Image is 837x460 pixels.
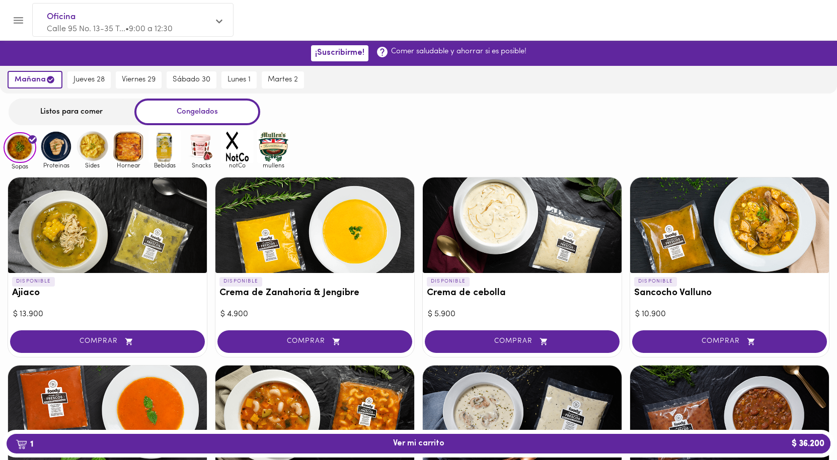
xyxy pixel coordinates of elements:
[634,288,825,299] h3: Sancocho Valluno
[134,99,260,125] div: Congelados
[167,71,216,88] button: sábado 30
[219,277,262,286] p: DISPONIBLE
[779,402,827,450] iframe: Messagebird Livechat Widget
[427,277,470,286] p: DISPONIBLE
[635,309,824,320] div: $ 10.900
[10,330,205,353] button: COMPRAR
[423,177,622,273] div: Crema de cebolla
[148,162,181,168] span: Bebidas
[12,288,203,299] h3: Ajiaco
[6,8,31,33] button: Menu
[40,162,72,168] span: Proteinas
[47,25,173,33] span: Calle 95 No. 13-35 T... • 9:00 a 12:30
[221,71,257,88] button: lunes 1
[427,288,618,299] h3: Crema de cebolla
[10,437,39,450] b: 1
[268,75,298,84] span: martes 2
[15,75,55,84] span: mañana
[437,337,607,346] span: COMPRAR
[645,337,814,346] span: COMPRAR
[230,337,400,346] span: COMPRAR
[173,75,210,84] span: sábado 30
[311,45,368,61] button: ¡Suscribirme!
[122,75,156,84] span: viernes 29
[257,130,290,163] img: mullens
[8,71,62,88] button: mañana
[428,309,617,320] div: $ 5.900
[148,130,181,163] img: Bebidas
[13,309,202,320] div: $ 13.900
[76,162,109,168] span: Sides
[116,71,162,88] button: viernes 29
[215,177,414,273] div: Crema de Zanahoria & Jengibre
[73,75,105,84] span: jueves 28
[4,132,36,163] img: Sopas
[7,434,830,453] button: 1Ver mi carrito$ 36.200
[220,309,409,320] div: $ 4.900
[112,130,145,163] img: Hornear
[257,162,290,168] span: mullens
[9,99,134,125] div: Listos para comer
[634,277,677,286] p: DISPONIBLE
[262,71,304,88] button: martes 2
[315,48,364,58] span: ¡Suscribirme!
[67,71,111,88] button: jueves 28
[185,130,217,163] img: Snacks
[227,75,251,84] span: lunes 1
[425,330,620,353] button: COMPRAR
[221,162,254,168] span: notCo
[219,288,410,299] h3: Crema de Zanahoria & Jengibre
[16,439,27,449] img: cart.png
[8,177,207,273] div: Ajiaco
[12,277,55,286] p: DISPONIBLE
[4,163,36,169] span: Sopas
[47,11,209,24] span: Oficina
[40,130,72,163] img: Proteinas
[393,439,444,448] span: Ver mi carrito
[630,177,829,273] div: Sancocho Valluno
[112,162,145,168] span: Hornear
[632,330,827,353] button: COMPRAR
[217,330,412,353] button: COMPRAR
[185,162,217,168] span: Snacks
[391,46,526,57] p: Comer saludable y ahorrar si es posible!
[23,337,192,346] span: COMPRAR
[76,130,109,163] img: Sides
[221,130,254,163] img: notCo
